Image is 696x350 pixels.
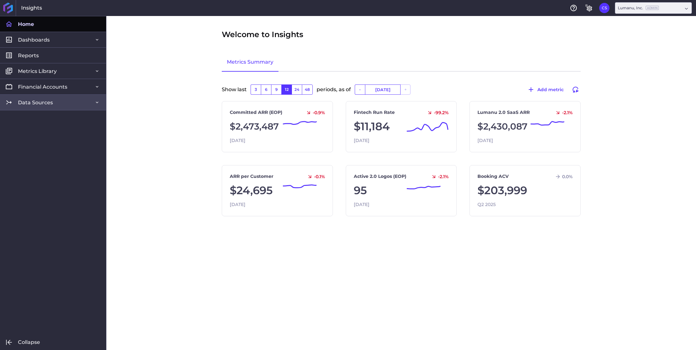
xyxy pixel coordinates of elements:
[615,2,692,14] div: Dropdown select
[18,339,40,346] span: Collapse
[222,84,581,101] div: Show last periods, as of
[302,84,313,95] button: 48
[304,174,325,179] div: -0.1 %
[354,118,449,135] div: $11,184
[477,182,573,199] div: $203,999
[18,52,39,59] span: Reports
[18,36,50,43] span: Dashboards
[354,182,449,199] div: 95
[599,3,609,13] button: User Menu
[354,109,395,116] a: Fintech Run Rate
[646,6,659,10] ins: Admin
[568,3,579,13] button: Help
[428,174,449,179] div: -2.1 %
[18,99,53,106] span: Data Sources
[354,173,406,180] a: Active 2.0 Logos (EOP)
[524,84,567,95] button: Add metric
[18,21,34,28] span: Home
[303,110,325,115] div: -0.9 %
[584,3,594,13] button: General Settings
[230,173,273,180] a: ARR per Customer
[424,110,449,115] div: -99.2 %
[18,68,57,75] span: Metrics Library
[222,29,303,40] span: Welcome to Insights
[477,118,573,135] div: $2,430,087
[355,84,365,95] button: -
[271,84,281,95] button: 9
[261,84,271,95] button: 6
[230,182,325,199] div: $24,695
[552,110,573,115] div: -2.1 %
[477,173,509,180] a: Booking ACV
[230,118,325,135] div: $2,473,487
[230,109,282,116] a: Committed ARR (EOP)
[281,84,292,95] button: 12
[222,53,278,72] a: Metrics Summary
[292,84,302,95] button: 24
[618,5,659,11] div: Lumanu, Inc.
[552,174,573,179] div: 0.0 %
[251,84,261,95] button: 3
[477,109,530,116] a: Lumanu 2.0 SaaS ARR
[18,84,67,90] span: Financial Accounts
[365,85,400,94] input: Select Date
